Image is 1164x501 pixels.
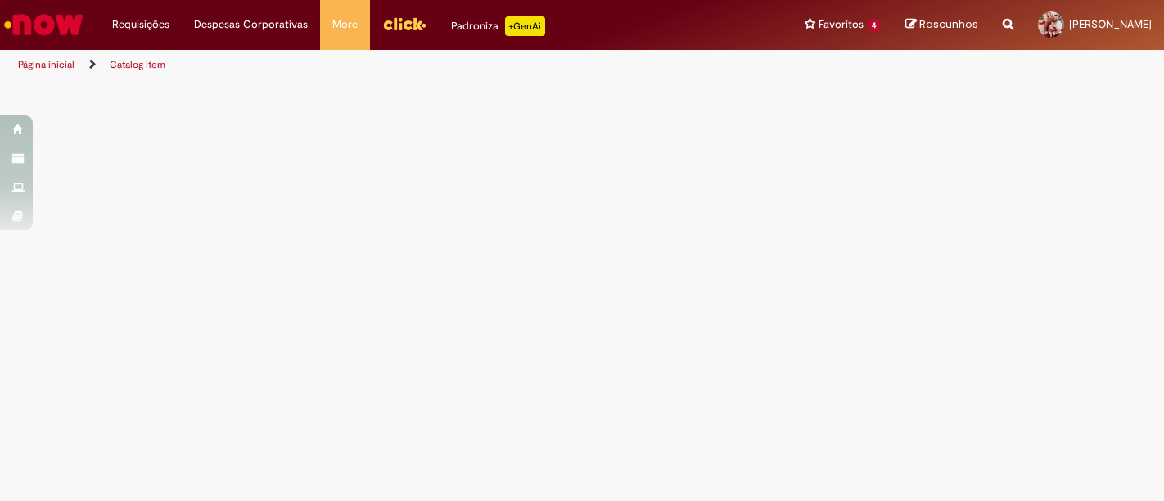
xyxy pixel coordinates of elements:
[110,58,165,71] a: Catalog Item
[382,11,426,36] img: click_logo_yellow_360x200.png
[505,16,545,36] p: +GenAi
[194,16,308,33] span: Despesas Corporativas
[867,19,881,33] span: 4
[451,16,545,36] div: Padroniza
[12,50,764,80] ul: Trilhas de página
[1069,17,1152,31] span: [PERSON_NAME]
[919,16,978,32] span: Rascunhos
[905,17,978,33] a: Rascunhos
[2,8,86,41] img: ServiceNow
[112,16,169,33] span: Requisições
[819,16,864,33] span: Favoritos
[332,16,358,33] span: More
[18,58,74,71] a: Página inicial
